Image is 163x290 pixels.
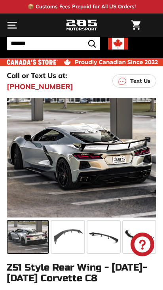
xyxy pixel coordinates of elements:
img: Logo_285_Motorsport_areodynamics_components [66,19,97,32]
h1: Z51 Style Rear Wing - [DATE]-[DATE] Corvette C8 [7,263,156,284]
a: [PHONE_NUMBER] [7,81,73,92]
p: Call or Text Us at: [7,70,67,81]
p: Text Us [130,77,150,85]
a: Cart [127,14,144,36]
p: 📦 Customs Fees Prepaid for All US Orders! [28,3,136,11]
inbox-online-store-chat: Shopify online store chat [128,233,157,258]
a: Text Us [112,74,156,88]
input: Search [7,37,100,50]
